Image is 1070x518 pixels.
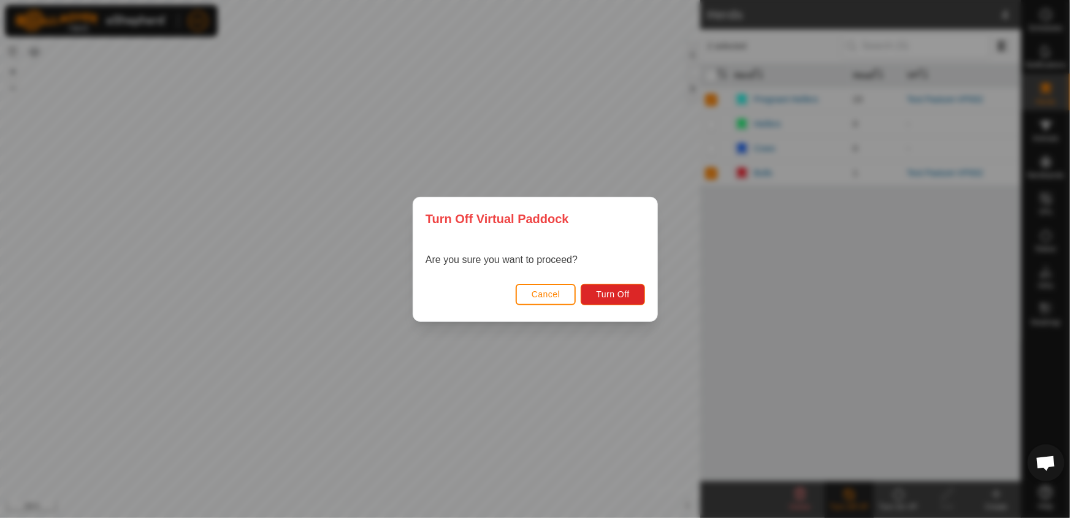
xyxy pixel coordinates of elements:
[531,289,560,299] span: Cancel
[1028,444,1064,481] div: Open chat
[426,253,578,267] p: Are you sure you want to proceed?
[581,283,645,305] button: Turn Off
[596,289,630,299] span: Turn Off
[515,283,576,305] button: Cancel
[426,210,569,228] span: Turn Off Virtual Paddock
